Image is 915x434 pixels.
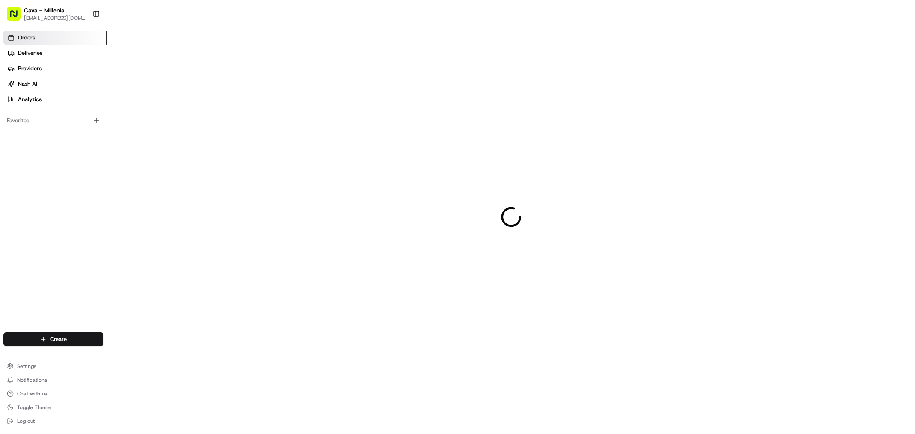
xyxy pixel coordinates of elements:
[133,110,156,120] button: See all
[18,34,35,42] span: Orders
[17,377,47,383] span: Notifications
[27,133,91,140] span: Wisdom [PERSON_NAME]
[76,156,94,163] span: [DATE]
[17,363,36,370] span: Settings
[9,34,156,48] p: Welcome 👋
[5,188,69,204] a: 📗Knowledge Base
[9,148,22,162] img: Brigitte Vinadas
[50,335,67,343] span: Create
[3,332,103,346] button: Create
[9,125,22,142] img: Wisdom Oko
[17,390,48,397] span: Chat with us!
[18,82,33,97] img: 8571987876998_91fb9ceb93ad5c398215_72.jpg
[18,65,42,72] span: Providers
[27,156,69,163] span: [PERSON_NAME]
[72,193,79,199] div: 💻
[3,360,103,372] button: Settings
[9,9,26,26] img: Nash
[17,404,51,411] span: Toggle Theme
[3,46,107,60] a: Deliveries
[39,90,118,97] div: We're available if you need us!
[9,82,24,97] img: 1736555255976-a54dd68f-1ca7-489b-9aae-adbdc363a1c4
[9,193,15,199] div: 📗
[3,93,107,106] a: Analytics
[39,82,141,90] div: Start new chat
[3,3,89,24] button: Cava - Millenia[EMAIL_ADDRESS][DOMAIN_NAME]
[24,15,85,21] button: [EMAIL_ADDRESS][DOMAIN_NAME]
[24,6,65,15] button: Cava - Millenia
[71,156,74,163] span: •
[18,96,42,103] span: Analytics
[22,55,142,64] input: Clear
[146,84,156,95] button: Start new chat
[3,415,103,427] button: Log out
[93,133,96,140] span: •
[85,213,104,219] span: Pylon
[60,212,104,219] a: Powered byPylon
[3,374,103,386] button: Notifications
[69,188,141,204] a: 💻API Documentation
[17,192,66,200] span: Knowledge Base
[9,112,57,118] div: Past conversations
[81,192,138,200] span: API Documentation
[3,401,103,413] button: Toggle Theme
[3,388,103,400] button: Chat with us!
[17,157,24,163] img: 1736555255976-a54dd68f-1ca7-489b-9aae-adbdc363a1c4
[18,49,42,57] span: Deliveries
[17,133,24,140] img: 1736555255976-a54dd68f-1ca7-489b-9aae-adbdc363a1c4
[3,77,107,91] a: Nash AI
[3,114,103,127] div: Favorites
[18,80,37,88] span: Nash AI
[3,31,107,45] a: Orders
[3,62,107,75] a: Providers
[98,133,115,140] span: [DATE]
[17,418,35,425] span: Log out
